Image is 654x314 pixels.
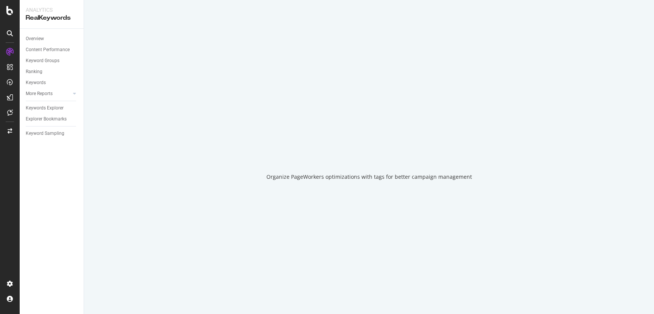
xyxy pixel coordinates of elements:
[26,115,67,123] div: Explorer Bookmarks
[26,35,78,43] a: Overview
[266,173,472,181] div: Organize PageWorkers optimizations with tags for better campaign management
[26,79,78,87] a: Keywords
[26,130,64,137] div: Keyword Sampling
[26,68,42,76] div: Ranking
[26,46,78,54] a: Content Performance
[26,6,78,14] div: Analytics
[26,130,78,137] a: Keyword Sampling
[26,115,78,123] a: Explorer Bookmarks
[26,14,78,22] div: RealKeywords
[26,68,78,76] a: Ranking
[342,134,396,161] div: animation
[26,90,53,98] div: More Reports
[26,90,71,98] a: More Reports
[26,35,44,43] div: Overview
[26,57,78,65] a: Keyword Groups
[26,46,70,54] div: Content Performance
[26,104,64,112] div: Keywords Explorer
[26,79,46,87] div: Keywords
[26,57,59,65] div: Keyword Groups
[26,104,78,112] a: Keywords Explorer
